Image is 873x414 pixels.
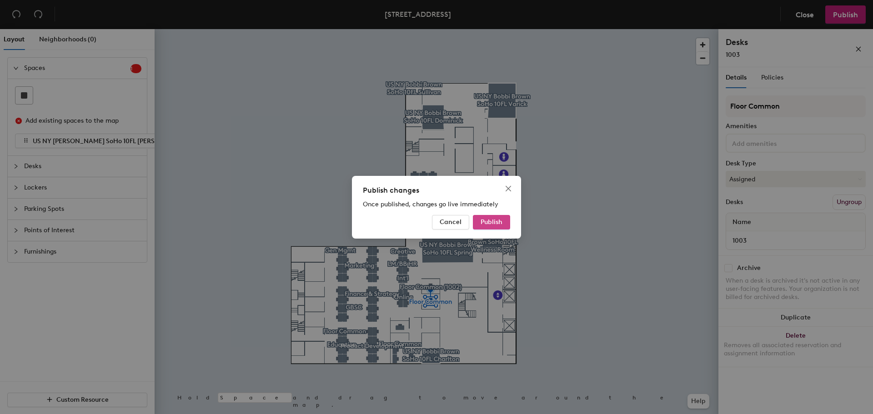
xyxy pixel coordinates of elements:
button: Close [501,181,516,196]
button: Publish [473,215,510,229]
span: Once published, changes go live immediately [363,200,498,208]
span: Cancel [440,218,462,226]
span: Publish [481,218,502,226]
span: Close [501,185,516,192]
span: close [505,185,512,192]
div: Publish changes [363,185,510,196]
button: Cancel [432,215,469,229]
